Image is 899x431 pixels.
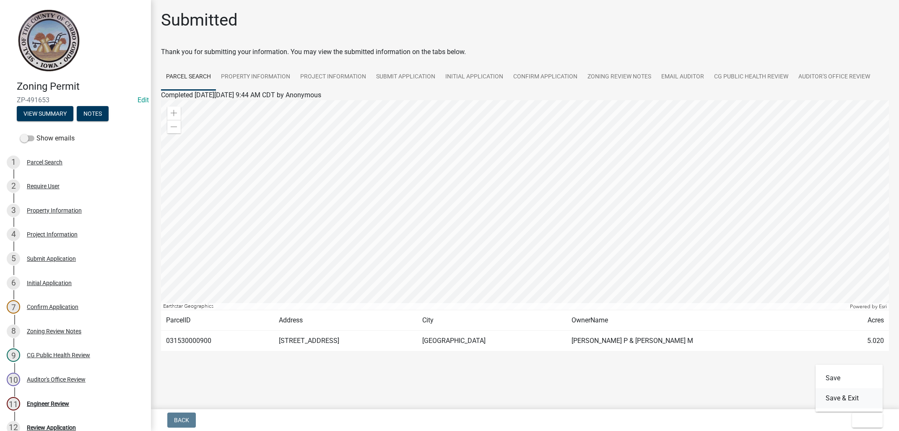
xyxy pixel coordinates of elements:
[138,96,149,104] wm-modal-confirm: Edit Application Number
[566,331,834,351] td: [PERSON_NAME] P & [PERSON_NAME] M
[834,331,889,351] td: 5.020
[161,47,889,57] div: Thank you for submitting your information. You may view the submitted information on the tabs below.
[7,397,20,410] div: 11
[7,228,20,241] div: 4
[161,310,274,331] td: ParcelID
[816,368,883,388] button: Save
[508,64,582,91] a: Confirm Application
[17,9,80,72] img: Cerro Gordo County, Iowa
[174,417,189,423] span: Back
[17,80,144,93] h4: Zoning Permit
[709,64,793,91] a: CG Public Health Review
[161,64,216,91] a: Parcel Search
[793,64,875,91] a: Auditor's Office Review
[7,348,20,362] div: 9
[27,304,78,310] div: Confirm Application
[27,376,86,382] div: Auditor's Office Review
[167,413,196,428] button: Back
[879,304,887,309] a: Esri
[77,111,109,117] wm-modal-confirm: Notes
[161,91,321,99] span: Completed [DATE][DATE] 9:44 AM CDT by Anonymous
[816,388,883,408] button: Save & Exit
[417,331,566,351] td: [GEOGRAPHIC_DATA]
[17,96,134,104] span: ZP-491653
[27,280,72,286] div: Initial Application
[295,64,371,91] a: Project Information
[7,325,20,338] div: 8
[161,331,274,351] td: 031530000900
[27,352,90,358] div: CG Public Health Review
[7,300,20,314] div: 7
[138,96,149,104] a: Edit
[167,106,181,120] div: Zoom in
[582,64,656,91] a: Zoning Review Notes
[27,231,78,237] div: Project Information
[27,256,76,262] div: Submit Application
[859,417,871,423] span: Exit
[17,111,73,117] wm-modal-confirm: Summary
[848,303,889,310] div: Powered by
[7,204,20,217] div: 3
[27,425,76,431] div: Review Application
[7,276,20,290] div: 6
[161,303,848,310] div: Earthstar Geographics
[27,208,82,213] div: Property Information
[17,106,73,121] button: View Summary
[371,64,440,91] a: Submit Application
[27,328,81,334] div: Zoning Review Notes
[656,64,709,91] a: Email Auditor
[20,133,75,143] label: Show emails
[27,159,62,165] div: Parcel Search
[417,310,566,331] td: City
[7,373,20,386] div: 10
[852,413,883,428] button: Exit
[77,106,109,121] button: Notes
[816,365,883,412] div: Exit
[7,252,20,265] div: 5
[834,310,889,331] td: Acres
[161,10,238,30] h1: Submitted
[274,331,417,351] td: [STREET_ADDRESS]
[7,156,20,169] div: 1
[216,64,295,91] a: Property Information
[27,183,60,189] div: Require User
[566,310,834,331] td: OwnerName
[274,310,417,331] td: Address
[167,120,181,133] div: Zoom out
[440,64,508,91] a: Initial Application
[7,179,20,193] div: 2
[27,401,69,407] div: Engineer Review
